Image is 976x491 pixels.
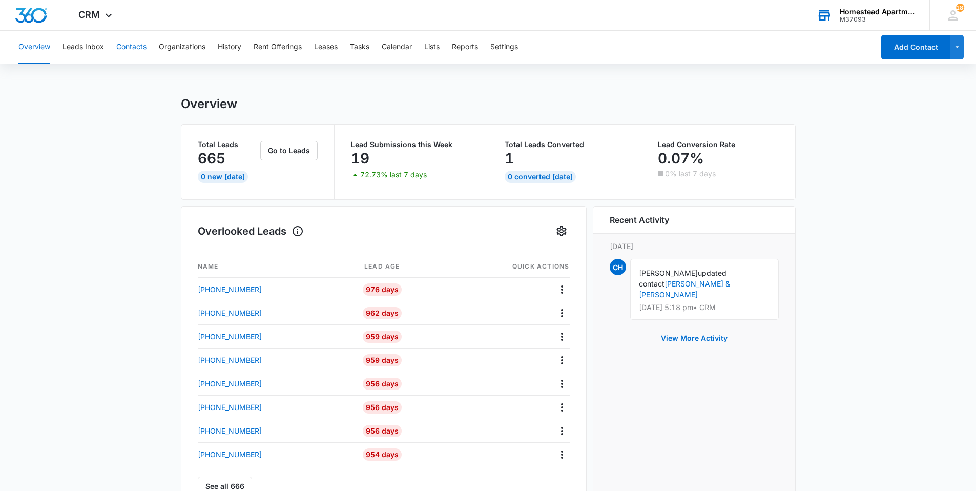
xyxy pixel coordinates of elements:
span: 183 [956,4,964,12]
p: 0.07% [658,150,704,167]
div: 956 Days [363,378,402,390]
p: [PHONE_NUMBER] [198,331,262,342]
button: Add Contact [881,35,950,59]
div: 959 Days [363,331,402,343]
div: 0 Converted [DATE] [505,171,576,183]
a: [PHONE_NUMBER] [198,308,329,318]
div: 976 Days [363,283,402,296]
div: account id [840,16,915,23]
button: Reports [452,31,478,64]
p: [PHONE_NUMBER] [198,402,262,413]
a: [PHONE_NUMBER] [198,402,329,413]
button: Actions [554,305,570,321]
p: Lead Conversion Rate [658,141,779,148]
div: 0 New [DATE] [198,171,248,183]
a: [PHONE_NUMBER] [198,355,329,365]
button: History [218,31,241,64]
button: Actions [554,399,570,415]
button: Leases [314,31,338,64]
button: Leads Inbox [63,31,104,64]
button: View More Activity [651,326,738,351]
p: [PHONE_NUMBER] [198,378,262,389]
div: account name [840,8,915,16]
div: 956 Days [363,425,402,437]
h1: Overlooked Leads [198,223,304,239]
button: Contacts [116,31,147,64]
button: Actions [554,423,570,439]
button: Calendar [382,31,412,64]
a: [PHONE_NUMBER] [198,331,329,342]
a: Go to Leads [260,146,318,155]
span: [PERSON_NAME] [639,269,698,277]
button: Overview [18,31,50,64]
p: [PHONE_NUMBER] [198,425,262,436]
a: [PERSON_NAME] & [PERSON_NAME] [639,279,730,299]
p: [PHONE_NUMBER] [198,355,262,365]
p: Total Leads [198,141,259,148]
div: 956 Days [363,401,402,414]
p: Lead Submissions this Week [351,141,471,148]
p: 0% last 7 days [665,170,716,177]
p: [DATE] 5:18 pm • CRM [639,304,770,311]
th: Lead age [329,256,435,278]
p: [DATE] [610,241,779,252]
div: 954 Days [363,448,402,461]
button: Settings [553,223,570,239]
a: [PHONE_NUMBER] [198,425,329,436]
p: [PHONE_NUMBER] [198,308,262,318]
th: Quick actions [435,256,570,278]
h1: Overview [181,96,237,112]
span: CRM [78,9,100,20]
a: [PHONE_NUMBER] [198,449,329,460]
button: Go to Leads [260,141,318,160]
button: Organizations [159,31,205,64]
button: Settings [490,31,518,64]
button: Tasks [350,31,369,64]
a: [PHONE_NUMBER] [198,284,329,295]
div: 959 Days [363,354,402,366]
div: 962 Days [363,307,402,319]
button: Actions [554,376,570,392]
div: notifications count [956,4,964,12]
button: Actions [554,446,570,462]
p: 19 [351,150,369,167]
button: Lists [424,31,440,64]
p: [PHONE_NUMBER] [198,284,262,295]
button: Actions [554,329,570,344]
p: Total Leads Converted [505,141,625,148]
h6: Recent Activity [610,214,669,226]
button: Actions [554,281,570,297]
a: [PHONE_NUMBER] [198,378,329,389]
th: Name [198,256,329,278]
p: 1 [505,150,514,167]
p: 665 [198,150,225,167]
button: Rent Offerings [254,31,302,64]
p: 72.73% last 7 days [360,171,427,178]
button: Actions [554,352,570,368]
p: [PHONE_NUMBER] [198,449,262,460]
span: CH [610,259,626,275]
